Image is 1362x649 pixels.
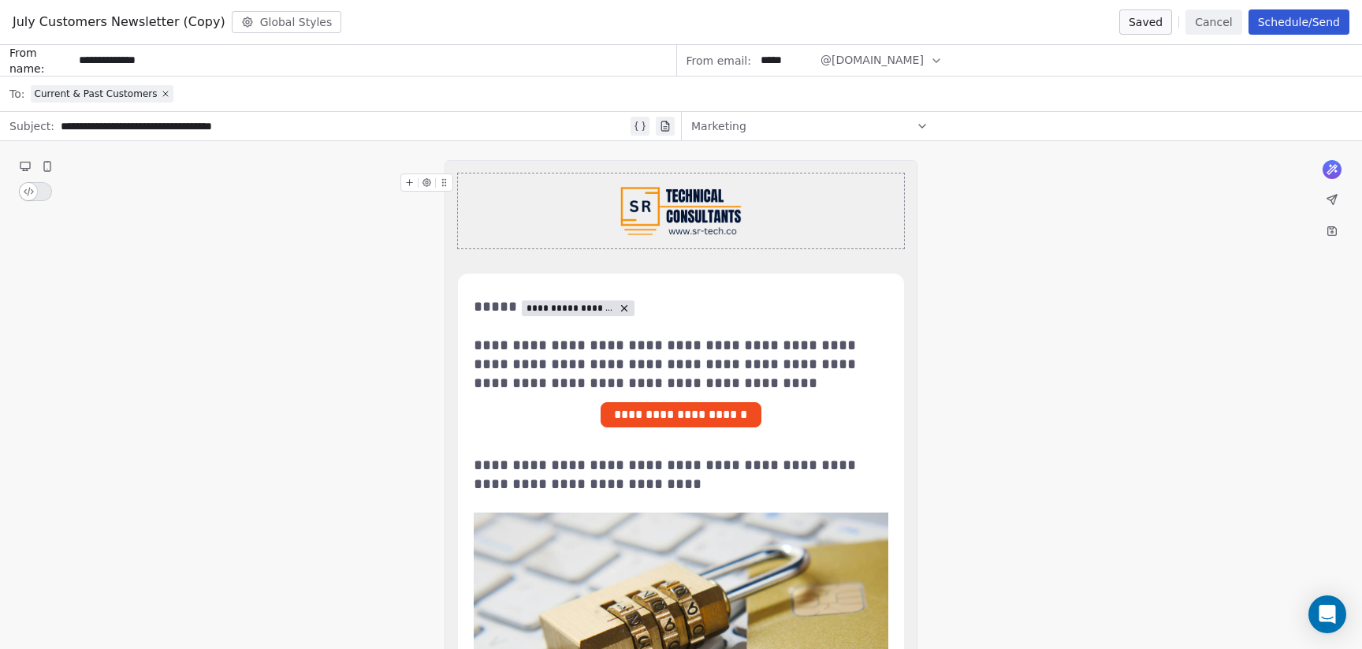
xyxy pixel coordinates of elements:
[34,88,157,100] span: Current & Past Customers
[9,86,24,102] span: To:
[9,45,73,76] span: From name:
[1248,9,1349,35] button: Schedule/Send
[687,53,751,69] span: From email:
[1119,9,1172,35] button: Saved
[691,118,746,134] span: Marketing
[1185,9,1241,35] button: Cancel
[821,52,924,69] span: @[DOMAIN_NAME]
[232,11,342,33] button: Global Styles
[9,118,54,139] span: Subject:
[13,13,225,32] span: July Customers Newsletter (Copy)
[1308,595,1346,633] div: Open Intercom Messenger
